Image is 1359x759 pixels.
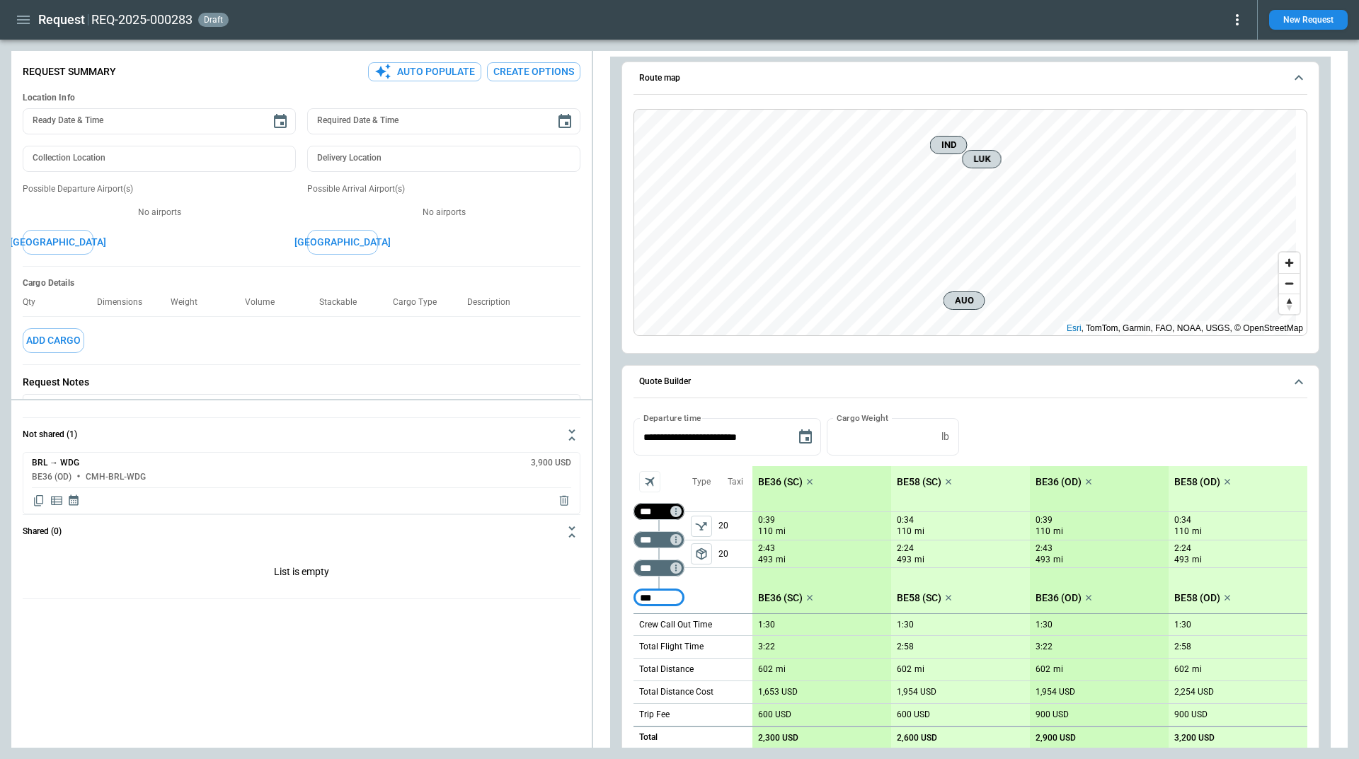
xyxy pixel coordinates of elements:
[23,549,580,598] div: Not shared (1)
[23,549,580,598] p: List is empty
[643,412,701,424] label: Departure time
[307,207,580,219] p: No airports
[91,11,193,28] h2: REQ-2025-000283
[23,452,580,514] div: Not shared (1)
[758,476,803,488] p: BE36 (SC)
[633,503,684,520] div: Not found
[487,62,580,81] button: Create Options
[936,138,961,152] span: IND
[23,418,580,452] button: Not shared (1)
[1036,476,1082,488] p: BE36 (OD)
[897,476,941,488] p: BE58 (SC)
[639,377,691,386] h6: Quote Builder
[639,641,704,653] p: Total Flight Time
[950,294,979,308] span: AUO
[1036,709,1069,720] p: 900 USD
[67,494,80,508] span: Display quote schedule
[1053,664,1063,676] p: mi
[1174,733,1215,743] p: 3,200 USD
[1279,273,1300,294] button: Zoom out
[551,108,579,136] button: Choose date
[266,108,294,136] button: Choose date
[758,526,773,538] p: 110
[758,515,775,526] p: 0:39
[941,431,949,443] p: lb
[1036,687,1075,697] p: 1,954 USD
[694,547,709,561] span: package_2
[23,230,93,255] button: [GEOGRAPHIC_DATA]
[1174,664,1189,675] p: 602
[897,687,936,697] p: 1,954 USD
[23,66,116,78] p: Request Summary
[1067,321,1303,335] div: , TomTom, Garmin, FAO, NOAA, USGS, © OpenStreetMap
[201,15,226,25] span: draft
[368,62,481,81] button: Auto Populate
[633,62,1307,95] button: Route map
[23,527,62,536] h6: Shared (0)
[758,709,791,720] p: 600 USD
[1269,10,1348,30] button: New Request
[639,74,680,83] h6: Route map
[23,297,47,308] p: Qty
[914,526,924,538] p: mi
[245,297,286,308] p: Volume
[1053,526,1063,538] p: mi
[758,664,773,675] p: 602
[639,709,670,721] p: Trip Fee
[718,512,752,540] p: 20
[307,183,580,195] p: Possible Arrival Airport(s)
[633,531,684,548] div: Too short
[1174,709,1208,720] p: 900 USD
[23,430,77,439] h6: Not shared (1)
[23,515,580,549] button: Shared (0)
[50,494,64,508] span: Display detailed quote content
[1036,664,1050,675] p: 602
[897,620,914,630] p: 1:30
[1174,526,1189,538] p: 110
[776,526,786,538] p: mi
[1174,554,1189,566] p: 493
[1036,515,1053,526] p: 0:39
[38,11,85,28] h1: Request
[23,207,296,219] p: No airports
[633,109,1307,337] div: Route map
[557,494,571,508] span: Delete quote
[1279,253,1300,273] button: Zoom in
[718,540,752,567] p: 20
[897,592,941,604] p: BE58 (SC)
[32,494,46,508] span: Copy quote content
[32,458,79,468] h6: BRL → WDG
[1174,592,1220,604] p: BE58 (OD)
[691,516,712,537] button: left aligned
[758,592,803,604] p: BE36 (SC)
[1036,733,1076,743] p: 2,900 USD
[1192,554,1202,566] p: mi
[897,642,914,652] p: 2:58
[1036,642,1053,652] p: 3:22
[633,366,1307,398] button: Quote Builder
[837,412,888,424] label: Cargo Weight
[467,297,522,308] p: Description
[23,376,580,388] p: Request Notes
[1036,554,1050,566] p: 493
[86,473,146,482] h6: CMH-BRL-WDG
[692,476,711,488] p: Type
[639,664,694,676] p: Total Distance
[758,642,775,652] p: 3:22
[639,733,658,742] h6: Total
[23,278,580,289] h6: Cargo Details
[968,152,995,166] span: LUK
[758,543,775,554] p: 2:43
[531,458,571,468] h6: 3,900 USD
[1174,687,1214,697] p: 2,254 USD
[23,328,84,353] button: Add Cargo
[691,543,712,564] span: Type of sector
[1067,323,1082,333] a: Esri
[897,554,912,566] p: 493
[776,664,786,676] p: mi
[1174,476,1220,488] p: BE58 (OD)
[691,543,712,564] button: left aligned
[1192,526,1202,538] p: mi
[1192,664,1202,676] p: mi
[1036,526,1050,538] p: 110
